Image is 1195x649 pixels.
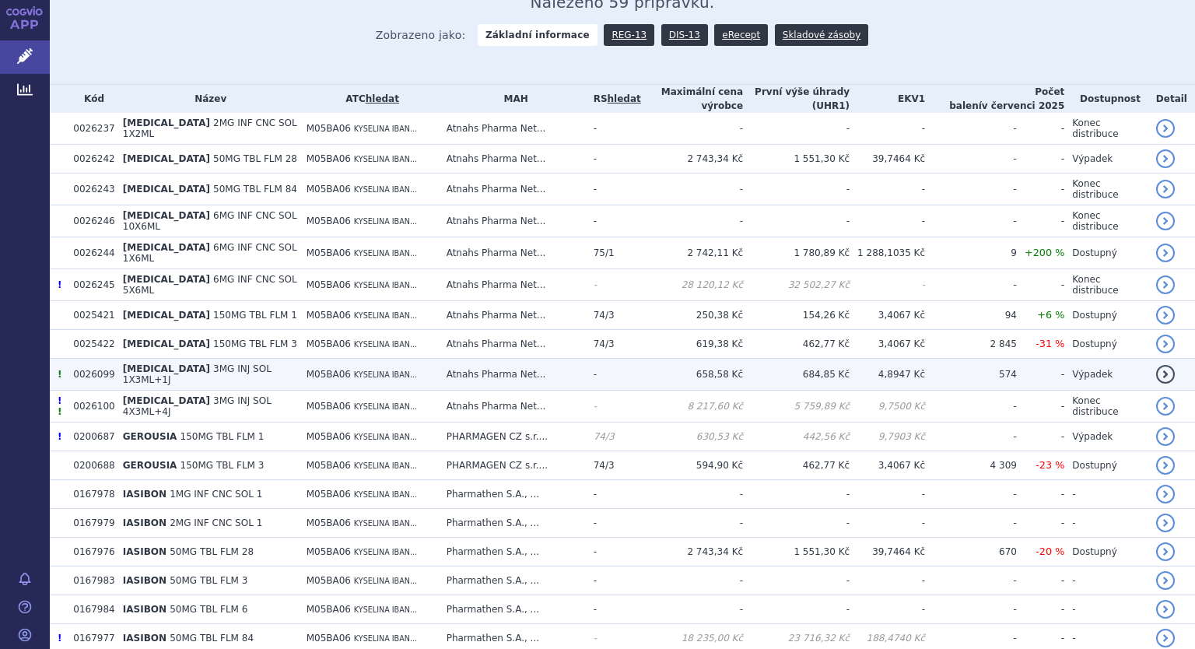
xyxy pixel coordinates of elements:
[586,269,641,301] td: -
[594,460,615,471] span: 74/3
[170,546,254,557] span: 50MG TBL FLM 28
[925,145,1017,174] td: -
[1017,391,1064,423] td: -
[65,330,114,359] td: 0025422
[123,274,210,285] span: [MEDICAL_DATA]
[1156,212,1175,230] a: detail
[641,113,743,145] td: -
[65,269,114,301] td: 0026245
[439,237,586,269] td: Atnahs Pharma Net...
[1064,301,1148,330] td: Dostupný
[170,489,262,500] span: 1MG INF CNC SOL 1
[641,480,743,509] td: -
[123,517,166,528] span: IASIBON
[850,391,925,423] td: 9,7500 Kč
[354,311,417,320] span: KYSELINA IBAN...
[1017,269,1064,301] td: -
[641,595,743,624] td: -
[170,517,262,528] span: 2MG INF CNC SOL 1
[1156,275,1175,294] a: detail
[213,184,297,195] span: 50MG TBL FLM 84
[850,595,925,624] td: -
[1156,600,1175,619] a: detail
[586,205,641,237] td: -
[439,391,586,423] td: Atnahs Pharma Net...
[1156,629,1175,647] a: detail
[925,423,1017,451] td: -
[586,538,641,567] td: -
[641,391,743,423] td: 8 217,60 Kč
[743,567,850,595] td: -
[850,85,925,113] th: EKV1
[354,125,417,133] span: KYSELINA IBAN...
[586,359,641,391] td: -
[1036,459,1064,471] span: -23 %
[1064,85,1148,113] th: Dostupnost
[354,548,417,556] span: KYSELINA IBAN...
[123,489,166,500] span: IASIBON
[586,113,641,145] td: -
[439,113,586,145] td: Atnahs Pharma Net...
[1064,330,1148,359] td: Dostupný
[641,423,743,451] td: 630,53 Kč
[586,595,641,624] td: -
[439,595,586,624] td: Pharmathen S.A., ...
[376,24,466,46] span: Zobrazeno jako:
[586,391,641,423] td: -
[65,451,114,480] td: 0200688
[850,330,925,359] td: 3,4067 Kč
[925,269,1017,301] td: -
[775,24,868,46] a: Skladové zásoby
[641,538,743,567] td: 2 743,34 Kč
[925,85,1064,113] th: Počet balení
[123,274,297,296] span: 6MG INF CNC SOL 5X6ML
[925,113,1017,145] td: -
[115,85,299,113] th: Název
[65,301,114,330] td: 0025421
[1017,113,1064,145] td: -
[1064,237,1148,269] td: Dostupný
[439,174,586,205] td: Atnahs Pharma Net...
[123,310,210,321] span: [MEDICAL_DATA]
[743,480,850,509] td: -
[213,339,297,349] span: 150MG TBL FLM 3
[1036,338,1064,349] span: -31 %
[1148,85,1195,113] th: Detail
[354,519,417,528] span: KYSELINA IBAN...
[58,406,61,417] span: Tento přípravek má více úhrad.
[354,155,417,163] span: KYSELINA IBAN...
[354,370,417,379] span: KYSELINA IBAN...
[65,595,114,624] td: 0167984
[439,85,586,113] th: MAH
[1156,180,1175,198] a: detail
[1156,456,1175,475] a: detail
[123,242,297,264] span: 6MG INF CNC SOL 1X6ML
[307,279,351,290] span: M05BA06
[1156,244,1175,262] a: detail
[307,184,351,195] span: M05BA06
[641,269,743,301] td: 28 120,12 Kč
[850,359,925,391] td: 4,8947 Kč
[439,145,586,174] td: Atnahs Pharma Net...
[1064,269,1148,301] td: Konec distribuce
[1025,247,1064,258] span: +200 %
[925,480,1017,509] td: -
[354,185,417,194] span: KYSELINA IBAN...
[170,633,254,644] span: 50MG TBL FLM 84
[1017,509,1064,538] td: -
[925,509,1017,538] td: -
[478,24,597,46] strong: Základní informace
[180,431,265,442] span: 150MG TBL FLM 1
[58,395,61,406] span: Poslední data tohoto produktu jsou ze SCAU platného k 01.01.2012.
[594,431,615,442] span: 74/3
[850,174,925,205] td: -
[307,633,351,644] span: M05BA06
[925,174,1017,205] td: -
[354,490,417,499] span: KYSELINA IBAN...
[439,330,586,359] td: Atnahs Pharma Net...
[1156,306,1175,324] a: detail
[850,113,925,145] td: -
[439,423,586,451] td: PHARMAGEN CZ s.r....
[1064,113,1148,145] td: Konec distribuce
[307,153,351,164] span: M05BA06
